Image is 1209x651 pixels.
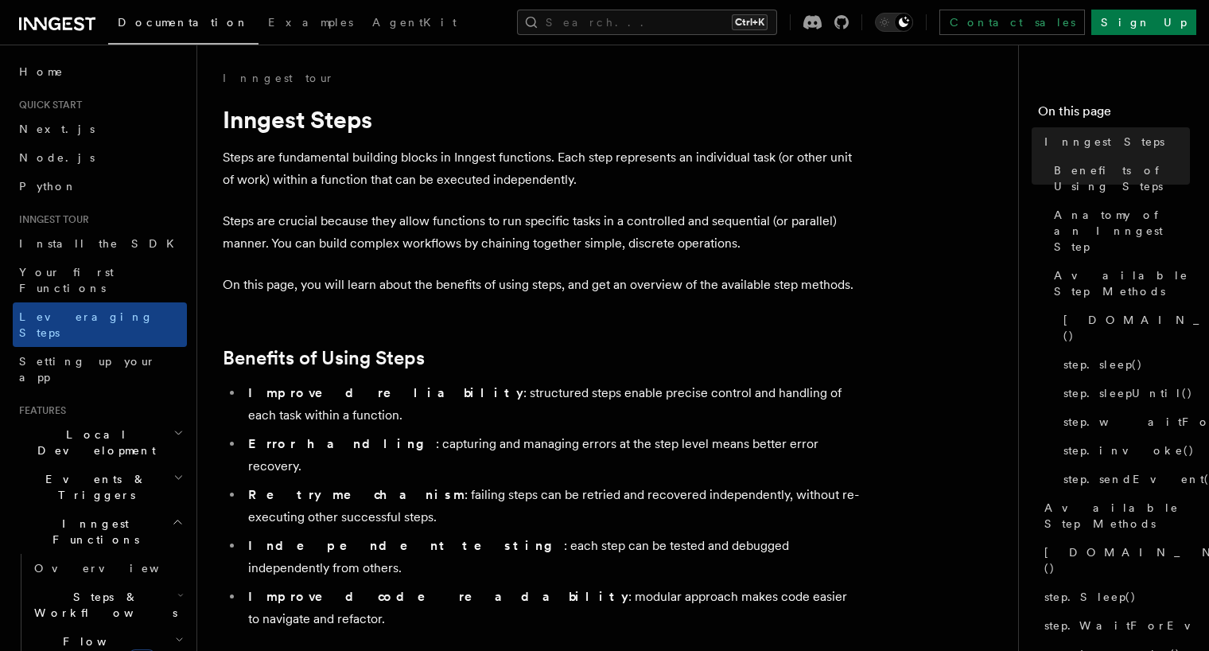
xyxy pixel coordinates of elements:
[19,64,64,80] span: Home
[13,471,173,503] span: Events & Triggers
[13,404,66,417] span: Features
[243,586,859,630] li: : modular approach makes code easier to navigate and refactor.
[1057,436,1190,465] a: step.invoke()
[243,433,859,478] li: : capturing and managing errors at the step level means better error recovery.
[1038,611,1190,640] a: step.WaitForEvent()
[517,10,777,35] button: Search...Ctrl+K
[28,583,187,627] button: Steps & Workflows
[13,427,173,458] span: Local Development
[1057,407,1190,436] a: step.waitForEvent()
[372,16,457,29] span: AgentKit
[1057,350,1190,379] a: step.sleep()
[248,436,436,451] strong: Error handling
[13,509,187,554] button: Inngest Functions
[1038,493,1190,538] a: Available Step Methods
[108,5,259,45] a: Documentation
[1048,261,1190,306] a: Available Step Methods
[13,99,82,111] span: Quick start
[248,385,523,400] strong: Improved reliability
[268,16,353,29] span: Examples
[28,589,177,621] span: Steps & Workflows
[13,258,187,302] a: Your first Functions
[1063,385,1193,401] span: step.sleepUntil()
[13,465,187,509] button: Events & Triggers
[1057,306,1190,350] a: [DOMAIN_NAME]()
[243,484,859,528] li: : failing steps can be retried and recovered independently, without re-executing other successful...
[13,115,187,143] a: Next.js
[1038,127,1190,156] a: Inngest Steps
[13,347,187,392] a: Setting up your app
[223,210,859,255] p: Steps are crucial because they allow functions to run specific tasks in a controlled and sequenti...
[1044,134,1164,150] span: Inngest Steps
[1054,267,1190,299] span: Available Step Methods
[19,180,77,193] span: Python
[1048,201,1190,261] a: Anatomy of an Inngest Step
[1091,10,1196,35] a: Sign Up
[223,105,859,134] h1: Inngest Steps
[19,151,95,164] span: Node.js
[248,589,628,604] strong: Improved code readability
[1063,357,1143,372] span: step.sleep()
[19,123,95,135] span: Next.js
[248,487,465,502] strong: Retry mechanism
[1054,162,1190,194] span: Benefits of Using Steps
[1048,156,1190,201] a: Benefits of Using Steps
[34,562,198,575] span: Overview
[243,382,859,427] li: : structured steps enable precise control and handling of each task within a function.
[19,237,184,250] span: Install the SDK
[223,146,859,191] p: Steps are fundamental building blocks in Inngest functions. Each step represents an individual ta...
[1038,102,1190,127] h4: On this page
[1044,589,1137,605] span: step.Sleep()
[1038,583,1190,611] a: step.Sleep()
[1038,538,1190,583] a: [DOMAIN_NAME]()
[259,5,363,43] a: Examples
[223,347,425,369] a: Benefits of Using Steps
[13,213,89,226] span: Inngest tour
[248,538,564,553] strong: Independent testing
[875,13,913,32] button: Toggle dark mode
[13,172,187,201] a: Python
[223,70,334,86] a: Inngest tour
[1044,500,1190,532] span: Available Step Methods
[1057,379,1190,407] a: step.sleepUntil()
[1063,442,1195,458] span: step.invoke()
[1057,465,1190,493] a: step.sendEvent()
[13,420,187,465] button: Local Development
[223,274,859,296] p: On this page, you will learn about the benefits of using steps, and get an overview of the availa...
[13,57,187,86] a: Home
[19,355,156,384] span: Setting up your app
[732,14,768,30] kbd: Ctrl+K
[28,554,187,583] a: Overview
[1054,207,1190,255] span: Anatomy of an Inngest Step
[13,229,187,258] a: Install the SDK
[939,10,1085,35] a: Contact sales
[19,266,114,294] span: Your first Functions
[19,310,154,339] span: Leveraging Steps
[13,143,187,172] a: Node.js
[363,5,466,43] a: AgentKit
[118,16,249,29] span: Documentation
[13,516,172,548] span: Inngest Functions
[13,302,187,347] a: Leveraging Steps
[243,535,859,579] li: : each step can be tested and debugged independently from others.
